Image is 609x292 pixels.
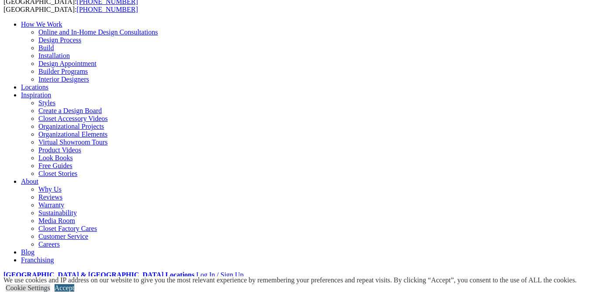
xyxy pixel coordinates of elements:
a: Careers [38,240,60,248]
a: Build [38,44,54,52]
a: Locations [21,83,48,91]
a: Log In / Sign Up [196,271,243,278]
a: Organizational Projects [38,123,104,130]
a: Customer Service [38,233,88,240]
a: Organizational Elements [38,131,107,138]
a: Franchising [21,256,54,264]
a: Cookie Settings [6,284,50,292]
a: Media Room [38,217,75,224]
a: Design Process [38,36,81,44]
a: Builder Programs [38,68,88,75]
a: Interior Designers [38,76,89,83]
div: We use cookies and IP address on our website to give you the most relevant experience by remember... [3,276,577,284]
a: Inspiration [21,91,51,99]
a: [GEOGRAPHIC_DATA] & [GEOGRAPHIC_DATA] Locations [3,271,194,278]
a: Blog [21,248,34,256]
a: Closet Accessory Videos [38,115,108,122]
a: Styles [38,99,55,106]
a: Create a Design Board [38,107,102,114]
a: Closet Factory Cares [38,225,97,232]
a: About [21,178,38,185]
a: Design Appointment [38,60,96,67]
a: Reviews [38,193,62,201]
a: Why Us [38,186,62,193]
a: Installation [38,52,70,59]
a: Closet Stories [38,170,77,177]
a: [PHONE_NUMBER] [77,6,138,13]
a: How We Work [21,21,62,28]
a: Online and In-Home Design Consultations [38,28,158,36]
a: Warranty [38,201,64,209]
a: Accept [55,284,74,292]
a: Look Books [38,154,73,161]
a: Sustainability [38,209,77,216]
a: Free Guides [38,162,72,169]
a: Product Videos [38,146,81,154]
a: Virtual Showroom Tours [38,138,108,146]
